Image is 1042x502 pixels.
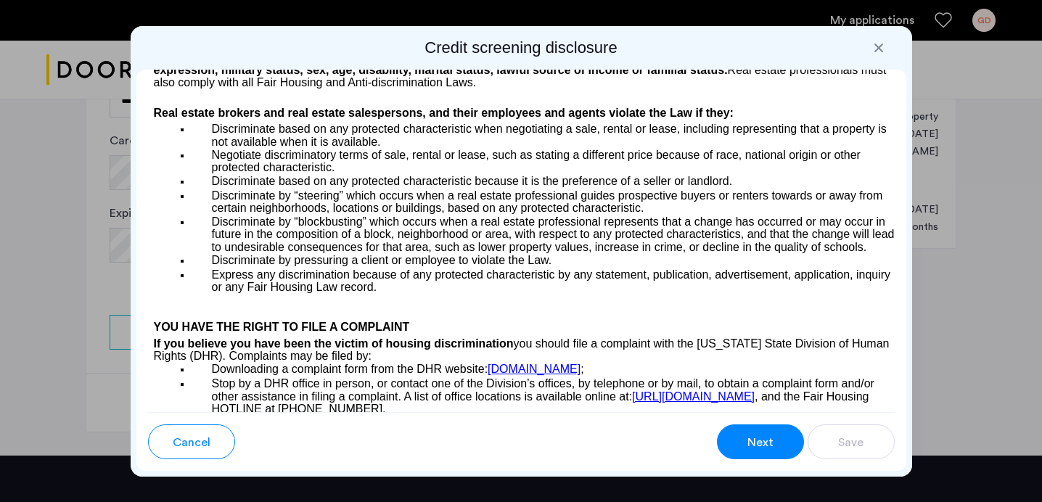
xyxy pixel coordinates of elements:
[154,337,890,362] span: you should file a complaint with the [US_STATE] State Division of Human Rights (DHR). Complaints ...
[808,424,895,459] button: button
[148,336,895,362] h4: If you believe you have been the victim of housing discrimination
[136,38,906,58] h2: Credit screening disclosure
[192,122,895,148] p: Discriminate based on any protected characteristic when negotiating a sale, rental or lease, incl...
[192,188,895,214] p: Discriminate by “steering” which occurs when a real estate professional guides prospective buyers...
[212,363,488,375] span: Downloading a complaint form from the DHR website:
[148,318,895,336] h4: YOU HAVE THE RIGHT TO FILE A COMPLAINT
[717,424,804,459] button: button
[192,254,895,268] p: Discriminate by pressuring a client or employee to violate the Law.
[488,363,581,376] a: [DOMAIN_NAME]
[838,434,863,451] span: Save
[192,149,895,174] p: Negotiate discriminatory terms of sale, rental or lease, such as stating a different price becaus...
[192,268,895,294] p: Express any discrimination because of any protected characteristic by any statement, publication,...
[192,175,895,189] p: Discriminate based on any protected characteristic because it is the preference of a seller or la...
[148,104,895,122] h4: Real estate brokers and real estate salespersons, and their employees and agents violate the Law ...
[192,376,895,416] p: , and the Fair Housing HOTLINE at [PHONE_NUMBER].
[173,434,210,451] span: Cancel
[154,51,860,75] b: race, creed, color, national origin, sexual orientation, gender identity or expression, military ...
[148,424,235,459] button: button
[747,434,774,451] span: Next
[192,363,895,376] p: ;
[212,377,874,402] span: Stop by a DHR office in person, or contact one of the Division’s offices, by telephone or by mail...
[632,390,755,403] a: [URL][DOMAIN_NAME]
[192,215,895,253] p: Discriminate by “blockbusting” which occurs when a real estate professional represents that a cha...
